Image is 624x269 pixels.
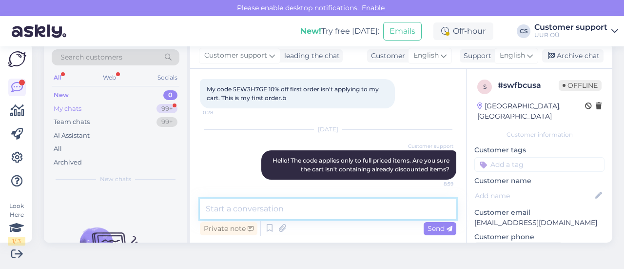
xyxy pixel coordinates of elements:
[101,71,118,84] div: Web
[477,101,585,122] div: [GEOGRAPHIC_DATA], [GEOGRAPHIC_DATA]
[498,80,559,91] div: # swfbcusa
[52,71,63,84] div: All
[534,23,607,31] div: Customer support
[8,237,25,246] div: 1 / 3
[559,80,602,91] span: Offline
[200,222,257,235] div: Private note
[54,158,82,167] div: Archived
[156,117,177,127] div: 99+
[408,143,453,150] span: Customer support
[534,31,607,39] div: UUR OÜ
[300,25,379,37] div: Try free [DATE]:
[203,109,239,116] span: 0:28
[383,22,422,41] button: Emails
[474,232,604,242] p: Customer phone
[474,218,604,228] p: [EMAIL_ADDRESS][DOMAIN_NAME]
[54,117,90,127] div: Team chats
[474,157,604,172] input: Add a tag
[517,24,530,38] div: CS
[534,23,618,39] a: Customer supportUUR OÜ
[156,71,179,84] div: Socials
[273,157,451,173] span: Hello! The code applies only to full priced items. Are you sure the cart isn't containing already...
[60,52,122,62] span: Search customers
[474,176,604,186] p: Customer name
[413,50,439,61] span: English
[300,26,321,36] b: New!
[433,22,493,40] div: Off-hour
[500,50,525,61] span: English
[417,180,453,187] span: 8:59
[460,51,491,61] div: Support
[207,85,380,102] span: My code 5EW3H7GE 10% off first order isn't applying to my cart. This is my first order.b
[54,104,81,114] div: My chats
[204,50,267,61] span: Customer support
[474,242,563,255] div: Request phone number
[200,125,456,134] div: [DATE]
[428,224,452,233] span: Send
[54,144,62,154] div: All
[474,145,604,155] p: Customer tags
[100,175,131,184] span: New chats
[280,51,340,61] div: leading the chat
[474,207,604,218] p: Customer email
[542,49,604,62] div: Archive chat
[54,131,90,141] div: AI Assistant
[359,3,388,12] span: Enable
[8,202,25,246] div: Look Here
[474,130,604,139] div: Customer information
[163,90,177,100] div: 0
[156,104,177,114] div: 99+
[475,190,593,201] input: Add name
[54,90,69,100] div: New
[483,83,487,90] span: s
[367,51,405,61] div: Customer
[8,51,26,67] img: Askly Logo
